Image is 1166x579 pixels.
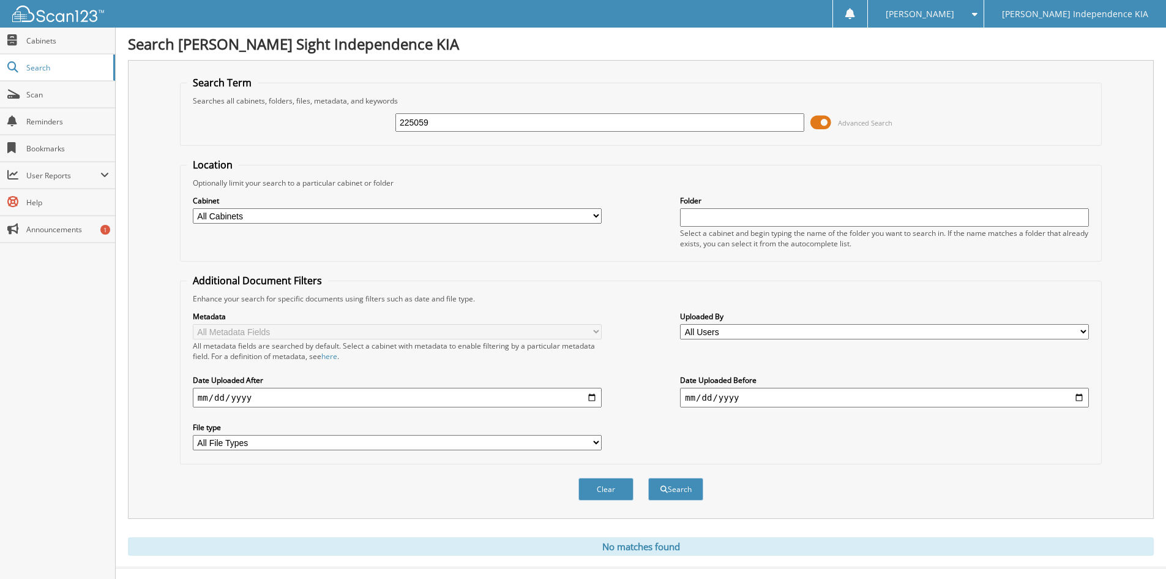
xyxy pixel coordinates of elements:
legend: Search Term [187,76,258,89]
label: Folder [680,195,1089,206]
label: Date Uploaded Before [680,375,1089,385]
span: Announcements [26,224,109,235]
span: Search [26,62,107,73]
span: Scan [26,89,109,100]
div: No matches found [128,537,1154,556]
div: Searches all cabinets, folders, files, metadata, and keywords [187,96,1095,106]
div: Enhance your search for specific documents using filters such as date and file type. [187,293,1095,304]
span: Advanced Search [838,118,892,127]
label: Uploaded By [680,311,1089,322]
button: Search [648,478,703,501]
span: [PERSON_NAME] [886,10,954,18]
legend: Location [187,158,239,172]
label: Metadata [193,311,602,322]
label: Cabinet [193,195,602,206]
span: Reminders [26,116,109,127]
div: 1 [100,225,110,235]
input: end [680,388,1089,407]
label: File type [193,422,602,433]
span: Bookmarks [26,143,109,154]
button: Clear [578,478,633,501]
a: here [321,351,337,361]
input: start [193,388,602,407]
label: Date Uploaded After [193,375,602,385]
legend: Additional Document Filters [187,274,328,287]
h1: Search [PERSON_NAME] Sight Independence KIA [128,34,1154,54]
div: All metadata fields are searched by default. Select a cabinet with metadata to enable filtering b... [193,341,602,361]
img: scan123-logo-white.svg [12,6,104,22]
span: [PERSON_NAME] Independence KIA [1002,10,1148,18]
span: Cabinets [26,36,109,46]
div: Optionally limit your search to a particular cabinet or folder [187,178,1095,188]
span: Help [26,197,109,208]
div: Select a cabinet and begin typing the name of the folder you want to search in. If the name match... [680,228,1089,249]
span: User Reports [26,170,100,181]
